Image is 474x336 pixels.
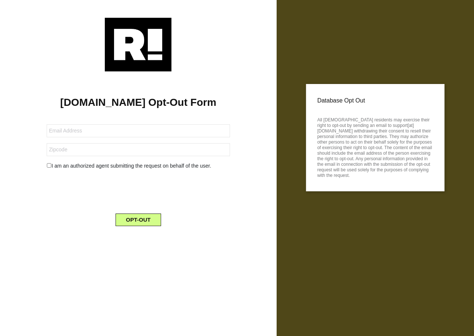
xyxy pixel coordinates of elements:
[317,95,433,106] p: Database Opt Out
[317,115,433,178] p: All [DEMOGRAPHIC_DATA] residents may exercise their right to opt-out by sending an email to suppo...
[41,162,235,170] div: I am an authorized agent submitting the request on behalf of the user.
[11,96,266,109] h1: [DOMAIN_NAME] Opt-Out Form
[116,214,161,226] button: OPT-OUT
[82,176,194,205] iframe: reCAPTCHA
[47,124,230,137] input: Email Address
[47,143,230,156] input: Zipcode
[105,18,171,71] img: Retention.com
